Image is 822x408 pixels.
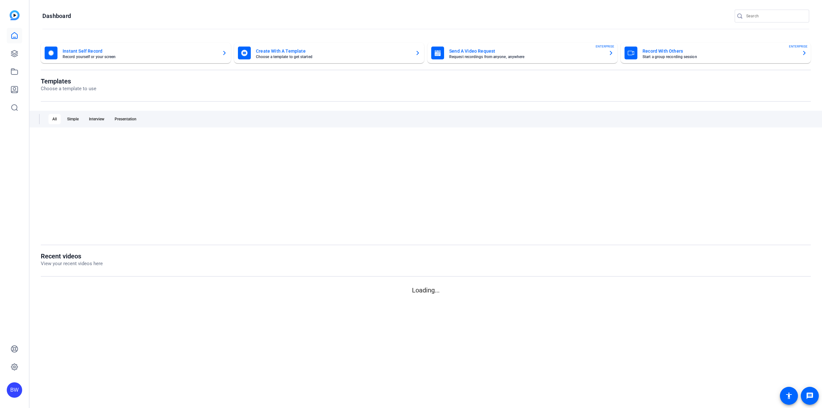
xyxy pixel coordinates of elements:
[234,43,424,63] button: Create With A TemplateChoose a template to get started
[10,10,20,20] img: blue-gradient.svg
[256,47,410,55] mat-card-title: Create With A Template
[785,392,793,400] mat-icon: accessibility
[596,44,614,49] span: ENTERPRISE
[48,114,61,124] div: All
[111,114,140,124] div: Presentation
[746,12,804,20] input: Search
[63,55,217,59] mat-card-subtitle: Record yourself or your screen
[41,85,96,92] p: Choose a template to use
[643,47,797,55] mat-card-title: Record With Others
[41,285,811,295] p: Loading...
[41,252,103,260] h1: Recent videos
[85,114,108,124] div: Interview
[806,392,814,400] mat-icon: message
[63,114,83,124] div: Simple
[256,55,410,59] mat-card-subtitle: Choose a template to get started
[41,260,103,267] p: View your recent videos here
[643,55,797,59] mat-card-subtitle: Start a group recording session
[449,47,603,55] mat-card-title: Send A Video Request
[789,44,808,49] span: ENTERPRISE
[41,43,231,63] button: Instant Self RecordRecord yourself or your screen
[427,43,617,63] button: Send A Video RequestRequest recordings from anyone, anywhereENTERPRISE
[621,43,811,63] button: Record With OthersStart a group recording sessionENTERPRISE
[449,55,603,59] mat-card-subtitle: Request recordings from anyone, anywhere
[63,47,217,55] mat-card-title: Instant Self Record
[42,12,71,20] h1: Dashboard
[7,382,22,398] div: BW
[41,77,96,85] h1: Templates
